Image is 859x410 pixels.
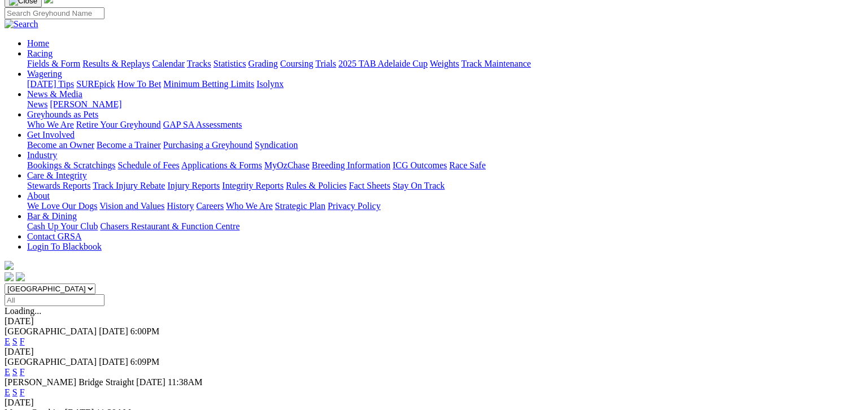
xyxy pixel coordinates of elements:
[20,367,25,377] a: F
[20,387,25,397] a: F
[5,357,97,367] span: [GEOGRAPHIC_DATA]
[286,181,347,190] a: Rules & Policies
[27,59,854,69] div: Racing
[328,201,381,211] a: Privacy Policy
[27,221,98,231] a: Cash Up Your Club
[312,160,390,170] a: Breeding Information
[430,59,459,68] a: Weights
[27,130,75,139] a: Get Involved
[167,201,194,211] a: History
[12,367,18,377] a: S
[27,160,115,170] a: Bookings & Scratchings
[5,294,104,306] input: Select date
[5,316,854,326] div: [DATE]
[5,377,134,387] span: [PERSON_NAME] Bridge Straight
[130,326,160,336] span: 6:00PM
[196,201,224,211] a: Careers
[27,49,53,58] a: Racing
[82,59,150,68] a: Results & Replays
[393,181,444,190] a: Stay On Track
[5,7,104,19] input: Search
[255,140,298,150] a: Syndication
[27,211,77,221] a: Bar & Dining
[76,120,161,129] a: Retire Your Greyhound
[97,140,161,150] a: Become a Trainer
[27,150,57,160] a: Industry
[167,181,220,190] a: Injury Reports
[181,160,262,170] a: Applications & Forms
[27,140,94,150] a: Become an Owner
[117,79,162,89] a: How To Bet
[27,242,102,251] a: Login To Blackbook
[152,59,185,68] a: Calendar
[27,120,74,129] a: Who We Are
[100,221,239,231] a: Chasers Restaurant & Function Centre
[256,79,284,89] a: Isolynx
[222,181,284,190] a: Integrity Reports
[27,69,62,78] a: Wagering
[99,357,128,367] span: [DATE]
[338,59,428,68] a: 2025 TAB Adelaide Cup
[117,160,179,170] a: Schedule of Fees
[50,99,121,109] a: [PERSON_NAME]
[226,201,273,211] a: Who We Are
[5,306,41,316] span: Loading...
[27,160,854,171] div: Industry
[315,59,336,68] a: Trials
[27,79,854,89] div: Wagering
[5,261,14,270] img: logo-grsa-white.png
[27,181,90,190] a: Stewards Reports
[449,160,485,170] a: Race Safe
[27,191,50,200] a: About
[275,201,325,211] a: Strategic Plan
[27,181,854,191] div: Care & Integrity
[187,59,211,68] a: Tracks
[27,99,854,110] div: News & Media
[5,398,854,408] div: [DATE]
[5,19,38,29] img: Search
[393,160,447,170] a: ICG Outcomes
[248,59,278,68] a: Grading
[27,171,87,180] a: Care & Integrity
[213,59,246,68] a: Statistics
[27,79,74,89] a: [DATE] Tips
[99,201,164,211] a: Vision and Values
[280,59,313,68] a: Coursing
[27,38,49,48] a: Home
[5,347,854,357] div: [DATE]
[27,59,80,68] a: Fields & Form
[27,99,47,109] a: News
[27,201,854,211] div: About
[5,272,14,281] img: facebook.svg
[27,110,98,119] a: Greyhounds as Pets
[264,160,309,170] a: MyOzChase
[349,181,390,190] a: Fact Sheets
[12,337,18,346] a: S
[5,387,10,397] a: E
[27,89,82,99] a: News & Media
[163,140,252,150] a: Purchasing a Greyhound
[130,357,160,367] span: 6:09PM
[461,59,531,68] a: Track Maintenance
[163,79,254,89] a: Minimum Betting Limits
[27,201,97,211] a: We Love Our Dogs
[76,79,115,89] a: SUREpick
[20,337,25,346] a: F
[93,181,165,190] a: Track Injury Rebate
[5,326,97,336] span: [GEOGRAPHIC_DATA]
[5,367,10,377] a: E
[27,232,81,241] a: Contact GRSA
[12,387,18,397] a: S
[136,377,165,387] span: [DATE]
[27,120,854,130] div: Greyhounds as Pets
[99,326,128,336] span: [DATE]
[5,337,10,346] a: E
[27,140,854,150] div: Get Involved
[168,377,203,387] span: 11:38AM
[27,221,854,232] div: Bar & Dining
[163,120,242,129] a: GAP SA Assessments
[16,272,25,281] img: twitter.svg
